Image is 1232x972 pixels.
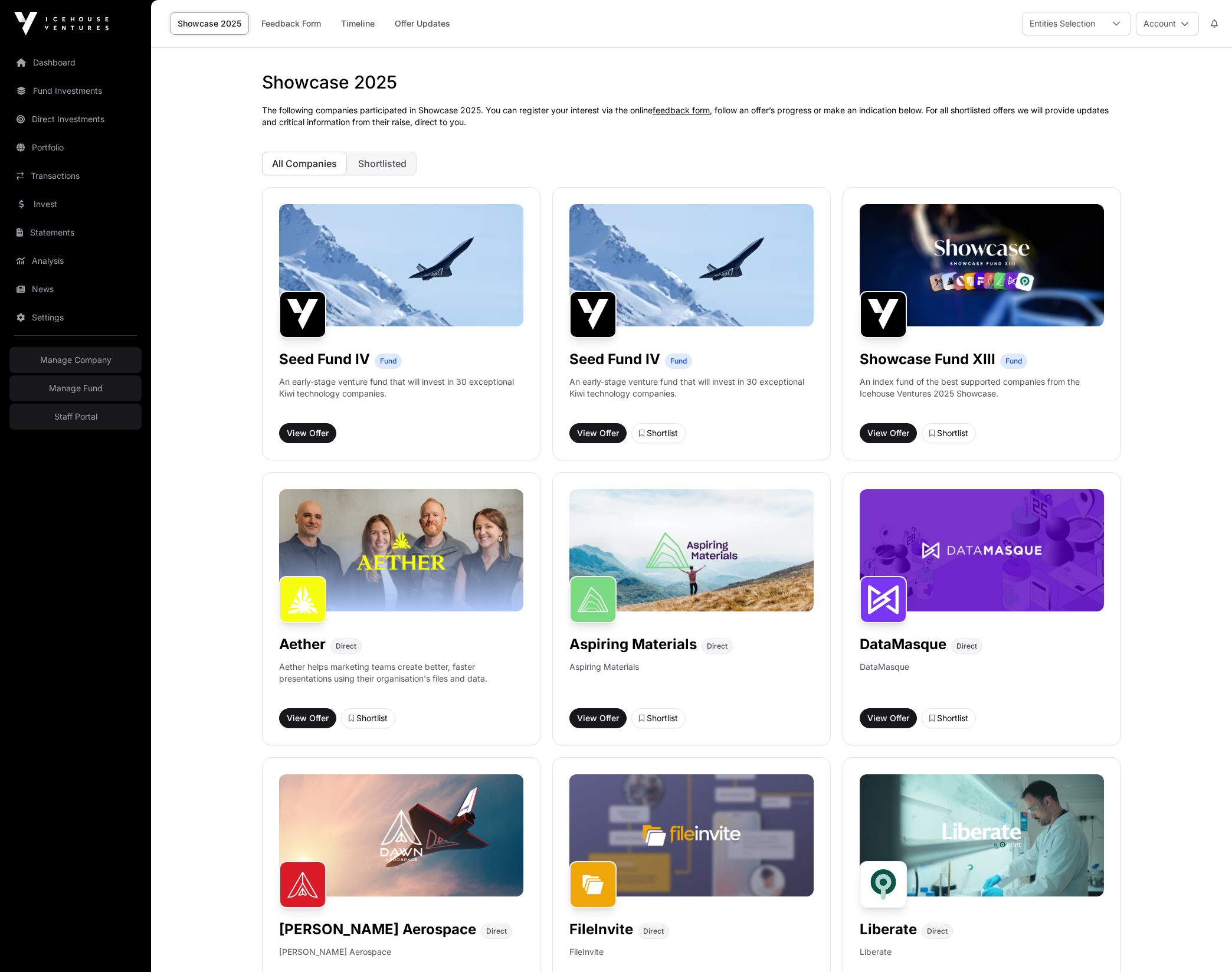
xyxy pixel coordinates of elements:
[956,642,977,651] span: Direct
[9,404,142,430] a: Staff Portal
[287,427,329,439] span: View Offer
[348,152,417,175] button: Shortlisted
[387,12,458,35] a: Offer Updates
[14,12,109,35] img: Icehouse Ventures Logo
[922,423,976,443] button: Shortlist
[569,350,660,369] h1: Seed Fund IV
[860,291,907,338] img: Showcase Fund XIII
[9,276,142,302] a: News
[639,712,678,724] div: Shortlist
[254,12,329,35] a: Feedback Form
[569,489,814,611] img: Aspiring-Banner.jpg
[569,204,814,326] img: image-1600x800-%2810%29.jpg
[1136,12,1199,35] button: Account
[262,104,1121,128] p: The following companies participated in Showcase 2025. You can register your interest via the onl...
[9,163,142,189] a: Transactions
[860,635,946,654] h1: DataMasque
[860,350,995,369] h1: Showcase Fund XIII
[860,661,909,699] p: DataMasque
[569,708,627,728] button: View Offer
[9,248,142,274] a: Analysis
[262,152,347,175] button: All Companies
[653,105,710,115] a: feedback form
[279,576,326,623] img: Aether
[9,50,142,76] a: Dashboard
[9,305,142,330] a: Settings
[279,291,326,338] img: Seed Fund IV
[287,712,329,724] span: View Offer
[279,376,523,400] p: An early-stage venture fund that will invest in 30 exceptional Kiwi technology companies.
[349,712,388,724] div: Shortlist
[929,712,968,724] div: Shortlist
[279,204,523,326] img: image-1600x800-%2810%29.jpg
[860,774,1104,896] img: Liberate-Banner.jpg
[333,12,382,35] a: Timeline
[279,920,476,939] h1: [PERSON_NAME] Aerospace
[336,642,356,651] span: Direct
[860,376,1104,400] p: An index fund of the best supported companies from the Icehouse Ventures 2025 Showcase.
[860,861,907,908] img: Liberate
[631,423,686,443] button: Shortlist
[860,489,1104,611] img: DataMasque-Banner.jpg
[279,708,336,728] button: View Offer
[569,774,814,896] img: File-Invite-Banner.jpg
[279,489,523,611] img: Aether-Banner.jpg
[486,927,507,936] span: Direct
[860,920,917,939] h1: Liberate
[860,204,1104,326] img: Showcase-Fund-Banner-1.jpg
[569,291,617,338] img: Seed Fund IV
[380,356,397,366] span: Fund
[643,927,664,936] span: Direct
[1005,356,1022,366] span: Fund
[569,861,617,908] img: FileInvite
[860,708,917,728] button: View Offer
[569,920,633,939] h1: FileInvite
[279,861,326,908] img: Dawn Aerospace
[1023,12,1102,35] div: Entities Selection
[9,78,142,104] a: Fund Investments
[9,375,142,401] a: Manage Fund
[279,423,336,443] button: View Offer
[867,427,909,439] span: View Offer
[279,661,523,699] p: Aether helps marketing teams create better, faster presentations using their organisation's files...
[860,576,907,623] img: DataMasque
[9,347,142,373] a: Manage Company
[569,423,627,443] button: View Offer
[639,427,678,439] div: Shortlist
[9,135,142,161] a: Portfolio
[170,12,249,35] a: Showcase 2025
[929,427,968,439] div: Shortlist
[341,708,395,728] button: Shortlist
[272,158,337,169] span: All Companies
[707,642,728,651] span: Direct
[358,158,407,169] span: Shortlisted
[262,71,1121,93] h1: Showcase 2025
[577,427,619,439] span: View Offer
[860,423,917,443] button: View Offer
[279,774,523,896] img: Dawn-Banner.jpg
[569,661,639,699] p: Aspiring Materials
[631,708,686,728] button: Shortlist
[922,708,976,728] button: Shortlist
[9,106,142,132] a: Direct Investments
[279,350,370,369] h1: Seed Fund IV
[9,191,142,217] a: Invest
[279,635,326,654] h1: Aether
[867,712,909,724] span: View Offer
[569,635,697,654] h1: Aspiring Materials
[927,927,948,936] span: Direct
[569,376,814,400] p: An early-stage venture fund that will invest in 30 exceptional Kiwi technology companies.
[670,356,687,366] span: Fund
[577,712,619,724] span: View Offer
[569,576,617,623] img: Aspiring Materials
[9,220,142,246] a: Statements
